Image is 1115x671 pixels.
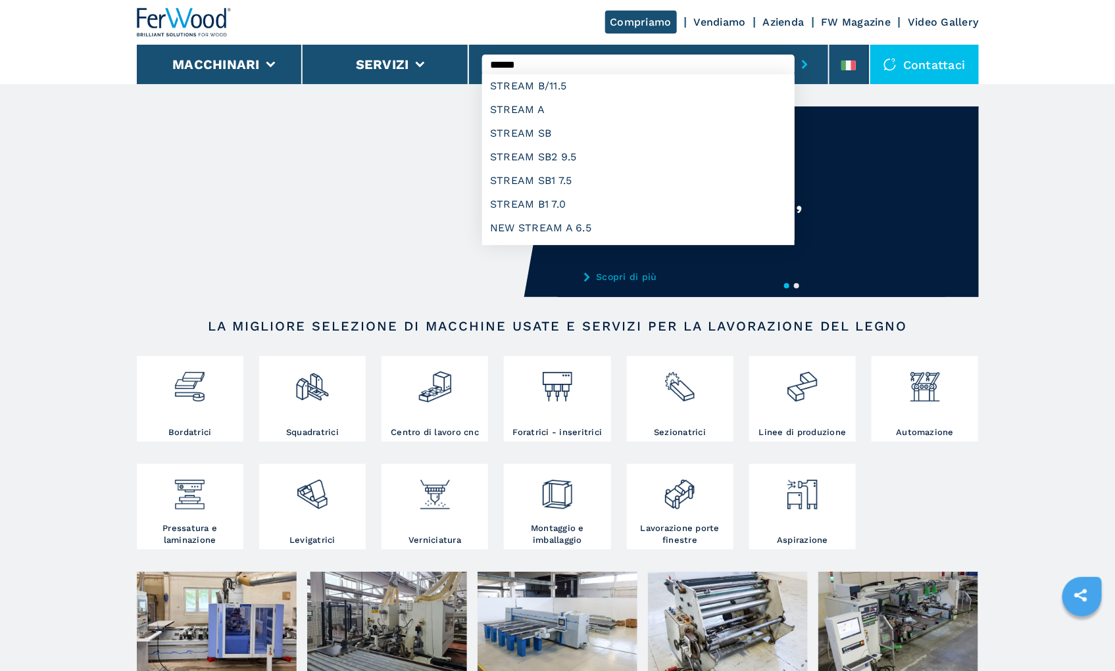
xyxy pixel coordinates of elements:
a: Lavorazione porte finestre [627,464,733,549]
img: pressa-strettoia.png [172,467,207,512]
a: Compriamo [605,11,677,34]
a: FW Magazine [822,16,891,28]
h3: Bordatrici [168,427,212,438]
h3: Lavorazione porte finestre [630,522,730,546]
a: Vendiamo [694,16,746,28]
h3: Aspirazione [777,534,828,546]
h3: Pressatura e laminazione [140,522,240,546]
h3: Automazione [896,427,954,438]
div: Contattaci [870,45,979,84]
img: centro_di_lavoro_cnc_2.png [418,359,453,404]
button: submit-button [795,49,815,80]
a: Sezionatrici [627,356,733,442]
img: squadratrici_2.png [295,359,330,404]
button: Macchinari [172,57,260,72]
a: Centro di lavoro cnc [382,356,488,442]
img: automazione.png [908,359,943,404]
video: Your browser does not support the video tag. [137,106,558,297]
h3: Linee di produzione [759,427,847,438]
h3: Foratrici - inseritrici [513,427,603,438]
img: levigatrici_2.png [295,467,330,512]
h2: LA MIGLIORE SELEZIONE DI MACCHINE USATE E SERVIZI PER LA LAVORAZIONE DEL LEGNO [179,318,937,334]
div: STREAM B/11.5 [482,74,795,98]
a: Foratrici - inseritrici [504,356,610,442]
h3: Centro di lavoro cnc [391,427,479,438]
img: verniciatura_1.png [418,467,453,512]
img: aspirazione_1.png [785,467,820,512]
button: 2 [794,283,799,289]
a: Bordatrici [137,356,243,442]
a: Levigatrici [259,464,366,549]
img: linee_di_produzione_2.png [785,359,820,404]
div: STREAM SB2 9.5 [482,145,795,169]
div: STREAM SB [482,122,795,145]
img: Contattaci [883,58,897,71]
img: foratrici_inseritrici_2.png [540,359,575,404]
h3: Levigatrici [289,534,335,546]
div: STREAM A [482,98,795,122]
h3: Verniciatura [409,534,461,546]
img: lavorazione_porte_finestre_2.png [662,467,697,512]
a: Verniciatura [382,464,488,549]
a: Video Gallery [908,16,978,28]
a: sharethis [1064,579,1097,612]
a: Scopri di più [584,271,842,282]
img: Ferwood [137,8,232,37]
h3: Montaggio e imballaggio [507,522,607,546]
button: Servizi [356,57,409,72]
a: Linee di produzione [749,356,856,442]
div: STREAM SB1 7.5 [482,169,795,193]
div: NEW STREAM A 6.5 [482,216,795,240]
h3: Squadratrici [286,427,339,438]
a: Montaggio e imballaggio [504,464,610,549]
img: sezionatrici_2.png [662,359,697,404]
h3: Sezionatrici [654,427,706,438]
a: Azienda [763,16,805,28]
button: 1 [784,283,789,289]
a: Aspirazione [749,464,856,549]
img: montaggio_imballaggio_2.png [540,467,575,512]
div: STREAM B1 7.0 [482,193,795,216]
a: Pressatura e laminazione [137,464,243,549]
a: Automazione [872,356,978,442]
iframe: Chat [1059,612,1105,661]
a: Squadratrici [259,356,366,442]
img: bordatrici_1.png [172,359,207,404]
